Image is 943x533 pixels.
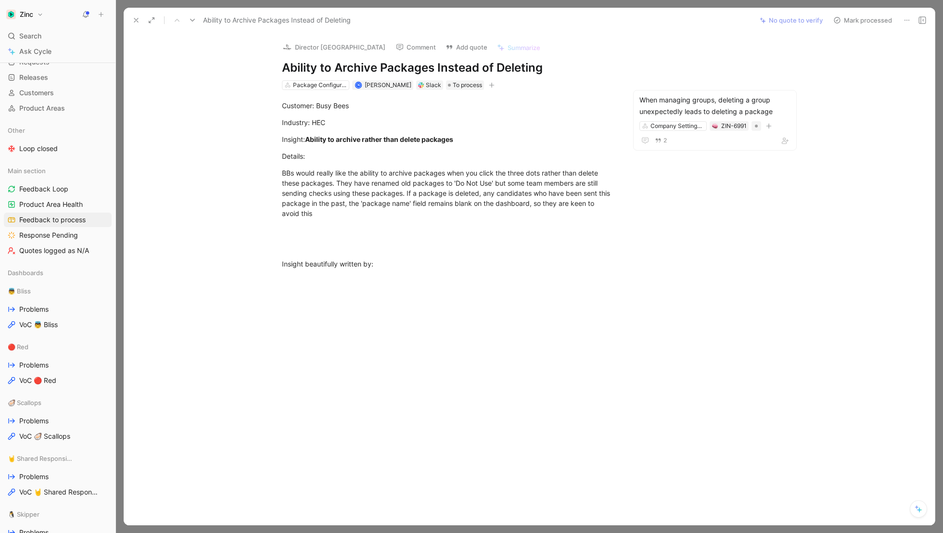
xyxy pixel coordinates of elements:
[650,121,704,131] div: Company Settings & User Management
[19,230,78,240] span: Response Pending
[282,42,292,52] img: logo
[4,284,112,332] div: 👼 BlissProblemsVoC 👼 Bliss
[426,80,441,90] div: Slack
[4,395,112,410] div: 🦪 Scallops
[19,320,58,330] span: VoC 👼 Bliss
[19,200,83,209] span: Product Area Health
[4,451,112,499] div: 🤘 Shared ResponsibilityProblemsVoC 🤘 Shared Responsibility
[365,81,411,89] span: [PERSON_NAME]
[663,138,667,143] span: 2
[8,268,43,278] span: Dashboards
[4,164,112,178] div: Main section
[19,184,68,194] span: Feedback Loop
[4,358,112,372] a: Problems
[4,395,112,444] div: 🦪 ScallopsProblemsVoC 🦪 Scallops
[305,135,453,143] strong: Ability to archive rather than delete packages
[4,213,112,227] a: Feedback to process
[4,302,112,317] a: Problems
[19,416,49,426] span: Problems
[653,135,669,146] button: 2
[4,70,112,85] a: Releases
[20,10,33,19] h1: Zinc
[19,360,49,370] span: Problems
[4,266,112,280] div: Dashboards
[8,286,31,296] span: 👼 Bliss
[8,166,46,176] span: Main section
[446,80,484,90] div: To process
[721,121,747,131] div: ZIN-6991
[282,151,615,161] div: Details:
[4,507,112,521] div: 🐧 Skipper
[4,470,112,484] a: Problems
[4,485,112,499] a: VoC 🤘 Shared Responsibility
[4,266,112,283] div: Dashboards
[829,13,896,27] button: Mark processed
[356,82,361,88] div: N
[19,215,86,225] span: Feedback to process
[19,73,48,82] span: Releases
[712,123,718,129] img: 🧠
[4,123,112,138] div: Other
[19,305,49,314] span: Problems
[8,126,25,135] span: Other
[8,342,28,352] span: 🔴 Red
[19,376,56,385] span: VoC 🔴 Red
[19,246,89,255] span: Quotes logged as N/A
[8,398,41,407] span: 🦪 Scallops
[4,317,112,332] a: VoC 👼 Bliss
[19,487,100,497] span: VoC 🤘 Shared Responsibility
[4,340,112,354] div: 🔴 Red
[4,101,112,115] a: Product Areas
[4,141,112,156] a: Loop closed
[4,243,112,258] a: Quotes logged as N/A
[19,144,58,153] span: Loop closed
[453,80,482,90] span: To process
[19,88,54,98] span: Customers
[392,40,440,54] button: Comment
[4,29,112,43] div: Search
[4,451,112,466] div: 🤘 Shared Responsibility
[4,8,46,21] button: ZincZinc
[639,94,790,117] div: When managing groups, deleting a group unexpectedly leads to deleting a package
[4,44,112,59] a: Ask Cycle
[282,134,615,144] div: Insight:
[203,14,351,26] span: Ability to Archive Packages Instead of Deleting
[282,168,615,218] div: BBs would really like the ability to archive packages when you click the three dots rather than d...
[8,454,73,463] span: 🤘 Shared Responsibility
[4,228,112,242] a: Response Pending
[4,284,112,298] div: 👼 Bliss
[6,10,16,19] img: Zinc
[493,41,545,54] button: Summarize
[4,164,112,258] div: Main sectionFeedback LoopProduct Area HealthFeedback to processResponse PendingQuotes logged as N/A
[508,43,540,52] span: Summarize
[441,40,492,54] button: Add quote
[8,509,39,519] span: 🐧 Skipper
[19,103,65,113] span: Product Areas
[282,117,615,127] div: Industry: HEC
[282,60,615,76] h1: Ability to Archive Packages Instead of Deleting
[755,13,827,27] button: No quote to verify
[282,259,615,269] div: Insight beautifully written by:
[293,80,347,90] div: Package Configuration & Management
[4,429,112,444] a: VoC 🦪 Scallops
[4,86,112,100] a: Customers
[282,101,615,111] div: Customer: Busy Bees
[19,472,49,482] span: Problems
[4,414,112,428] a: Problems
[278,40,390,54] button: logoDirector [GEOGRAPHIC_DATA]
[4,340,112,388] div: 🔴 RedProblemsVoC 🔴 Red
[19,30,41,42] span: Search
[19,46,51,57] span: Ask Cycle
[4,373,112,388] a: VoC 🔴 Red
[4,182,112,196] a: Feedback Loop
[19,431,70,441] span: VoC 🦪 Scallops
[4,197,112,212] a: Product Area Health
[4,123,112,156] div: OtherLoop closed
